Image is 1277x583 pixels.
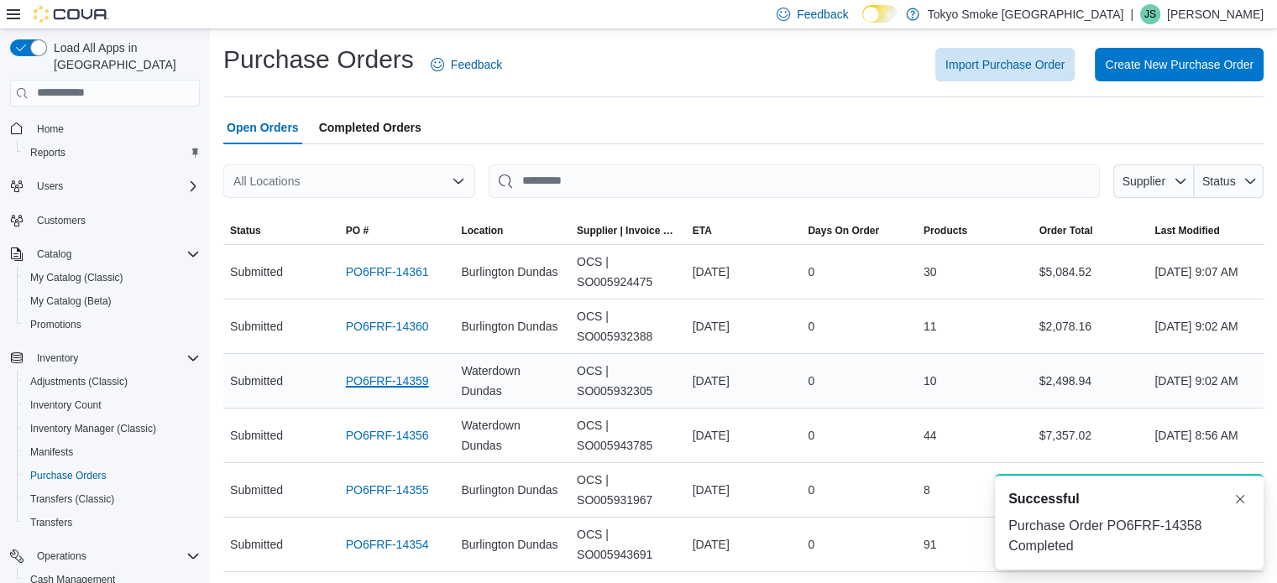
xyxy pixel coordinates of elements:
[693,224,712,237] span: ETA
[686,528,802,561] div: [DATE]
[230,371,283,391] span: Submitted
[346,224,369,237] span: PO #
[686,419,802,452] div: [DATE]
[1105,56,1253,73] span: Create New Purchase Order
[17,141,207,164] button: Reports
[570,354,686,408] div: OCS | SO005932305
[924,534,937,554] span: 91
[808,262,814,282] span: 0
[1008,516,1250,556] div: Purchase Order PO6FRF-14358 Completed
[1167,4,1264,24] p: [PERSON_NAME]
[24,315,200,335] span: Promotions
[1033,255,1149,289] div: $5,084.52
[461,316,557,336] span: Burlington Dundas
[37,122,64,136] span: Home
[346,480,429,500] a: PO6FRF-14355
[24,395,108,415] a: Inventory Count
[30,118,200,139] span: Home
[454,217,570,244] button: Location
[1095,48,1264,81] button: Create New Purchase Order
[3,346,207,370] button: Inventory
[24,442,200,462] span: Manifests
[945,56,1065,73] span: Import Purchase Order
[30,445,73,459] span: Manifests
[24,489,121,509] a: Transfers (Classic)
[37,214,86,227] span: Customers
[862,23,863,23] span: Dark Mode
[30,119,71,139] a: Home
[346,316,429,336] a: PO6FRF-14360
[461,262,557,282] span: Burlington Dundas
[30,211,92,231] a: Customers
[797,6,848,23] span: Feedback
[1123,174,1165,188] span: Supplier
[227,111,299,144] span: Open Orders
[577,224,679,237] span: Supplier | Invoice Number
[3,117,207,141] button: Home
[570,245,686,299] div: OCS | SO005924475
[24,442,80,462] a: Manifests
[30,146,65,159] span: Reports
[1144,4,1156,24] span: JS
[30,398,102,412] span: Inventory Count
[928,4,1124,24] p: Tokyo Smoke [GEOGRAPHIC_DATA]
[30,492,114,506] span: Transfers (Classic)
[801,217,917,244] button: Days On Order
[1230,489,1250,509] button: Dismiss toast
[808,371,814,391] span: 0
[461,415,563,455] span: Waterdown Dundas
[24,513,200,533] span: Transfers
[570,217,686,244] button: Supplier | Invoice Number
[686,364,802,398] div: [DATE]
[30,271,123,284] span: My Catalog (Classic)
[230,262,283,282] span: Submitted
[1130,4,1133,24] p: |
[3,208,207,232] button: Customers
[17,393,207,417] button: Inventory Count
[808,224,879,237] span: Days On Order
[17,266,207,289] button: My Catalog (Classic)
[37,351,78,365] span: Inventory
[570,518,686,571] div: OCS | SO005943691
[30,244,78,264] button: Catalog
[223,217,339,244] button: Status
[686,217,802,244] button: ETA
[17,417,207,440] button: Inventory Manager (Classic)
[1148,310,1264,343] div: [DATE] 9:02 AM
[924,224,967,237] span: Products
[461,534,557,554] span: Burlington Dundas
[30,375,128,388] span: Adjustments (Classic)
[489,164,1100,198] input: This is a search bar. After typing your query, hit enter to filter the results lower in the page.
[30,348,85,368] button: Inventory
[24,291,118,311] a: My Catalog (Beta)
[37,180,63,193] span: Users
[24,268,130,288] a: My Catalog (Classic)
[30,294,112,308] span: My Catalog (Beta)
[686,255,802,289] div: [DATE]
[30,210,200,231] span: Customers
[319,111,421,144] span: Completed Orders
[461,361,563,401] span: Waterdown Dundas
[30,546,93,566] button: Operations
[346,371,429,391] a: PO6FRF-14359
[230,425,283,445] span: Submitted
[30,176,200,196] span: Users
[24,268,200,288] span: My Catalog (Classic)
[17,313,207,336] button: Promotions
[339,217,455,244] button: PO #
[37,247,71,261] span: Catalog
[862,5,898,23] input: Dark Mode
[461,480,557,500] span: Burlington Dundas
[24,291,200,311] span: My Catalog (Beta)
[34,6,109,23] img: Cova
[1148,217,1264,244] button: Last Modified
[24,372,200,392] span: Adjustments (Classic)
[935,48,1075,81] button: Import Purchase Order
[924,425,937,445] span: 44
[24,489,200,509] span: Transfers (Classic)
[230,316,283,336] span: Submitted
[1194,164,1264,198] button: Status
[1033,364,1149,398] div: $2,498.94
[1113,164,1194,198] button: Supplier
[1140,4,1160,24] div: Jess Sidhu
